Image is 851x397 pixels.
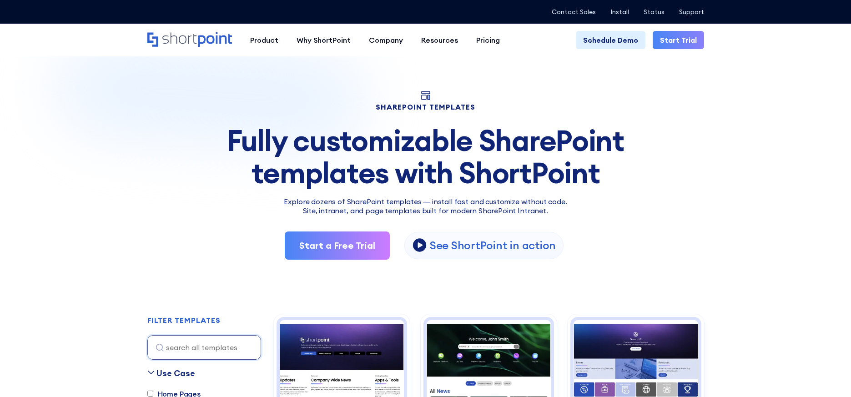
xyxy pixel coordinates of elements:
iframe: Chat Widget [687,291,851,397]
a: Schedule Demo [576,31,645,49]
a: Support [679,8,704,15]
a: Resources [412,31,467,49]
h1: SHAREPOINT TEMPLATES [147,104,704,110]
a: Install [610,8,629,15]
div: Company [369,35,403,45]
input: search all templates [147,335,261,360]
div: Why ShortPoint [297,35,351,45]
p: Explore dozens of SharePoint templates — install fast and customize without code. [147,196,704,207]
div: Use Case [156,367,195,379]
a: Contact Sales [552,8,596,15]
a: Pricing [467,31,509,49]
div: Pricing [476,35,500,45]
a: Why ShortPoint [287,31,360,49]
div: Resources [421,35,458,45]
div: FILTER TEMPLATES [147,317,221,324]
a: Home [147,32,232,48]
a: Company [360,31,412,49]
a: Start a Free Trial [285,231,390,260]
input: Home Pages [147,391,153,397]
p: See ShortPoint in action [430,238,556,252]
div: Product [250,35,278,45]
a: open lightbox [404,232,564,259]
a: Start Trial [653,31,704,49]
a: Product [241,31,287,49]
h2: Site, intranet, and page templates built for modern SharePoint Intranet. [147,207,704,215]
div: Fully customizable SharePoint templates with ShortPoint [147,125,704,189]
a: Status [644,8,665,15]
